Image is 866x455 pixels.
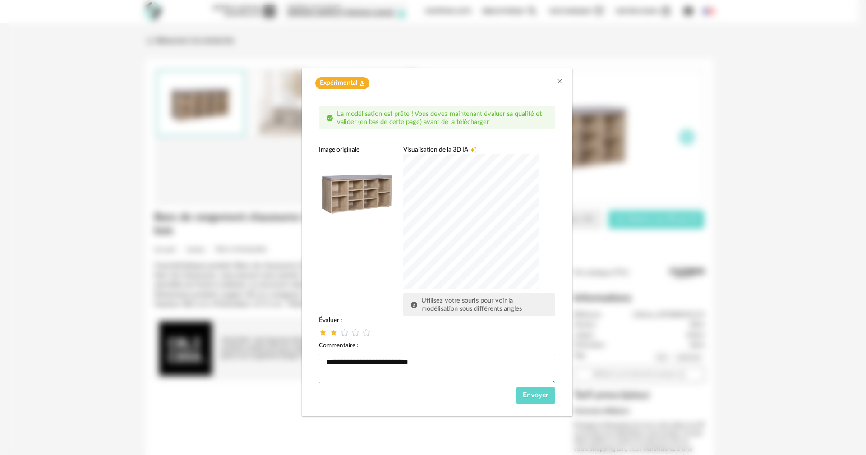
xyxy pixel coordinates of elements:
[319,341,555,349] div: Commentaire :
[556,77,563,87] button: Close
[319,316,555,324] div: Évaluer :
[516,387,555,404] button: Envoyer
[470,146,477,154] span: Creation icon
[302,68,572,416] div: dialog
[403,146,468,154] span: Visualisation de la 3D IA
[337,110,542,125] span: La modélisation est prête ! Vous devez maintenant évaluer sa qualité et valider (en bas de cette ...
[421,297,522,312] span: Utilisez votre souris pour voir la modélisation sous différents angles
[523,391,548,399] span: Envoyer
[320,79,357,87] span: Expérimental
[319,154,395,230] img: neutral background
[359,79,365,87] span: Flask icon
[319,146,395,154] div: Image originale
